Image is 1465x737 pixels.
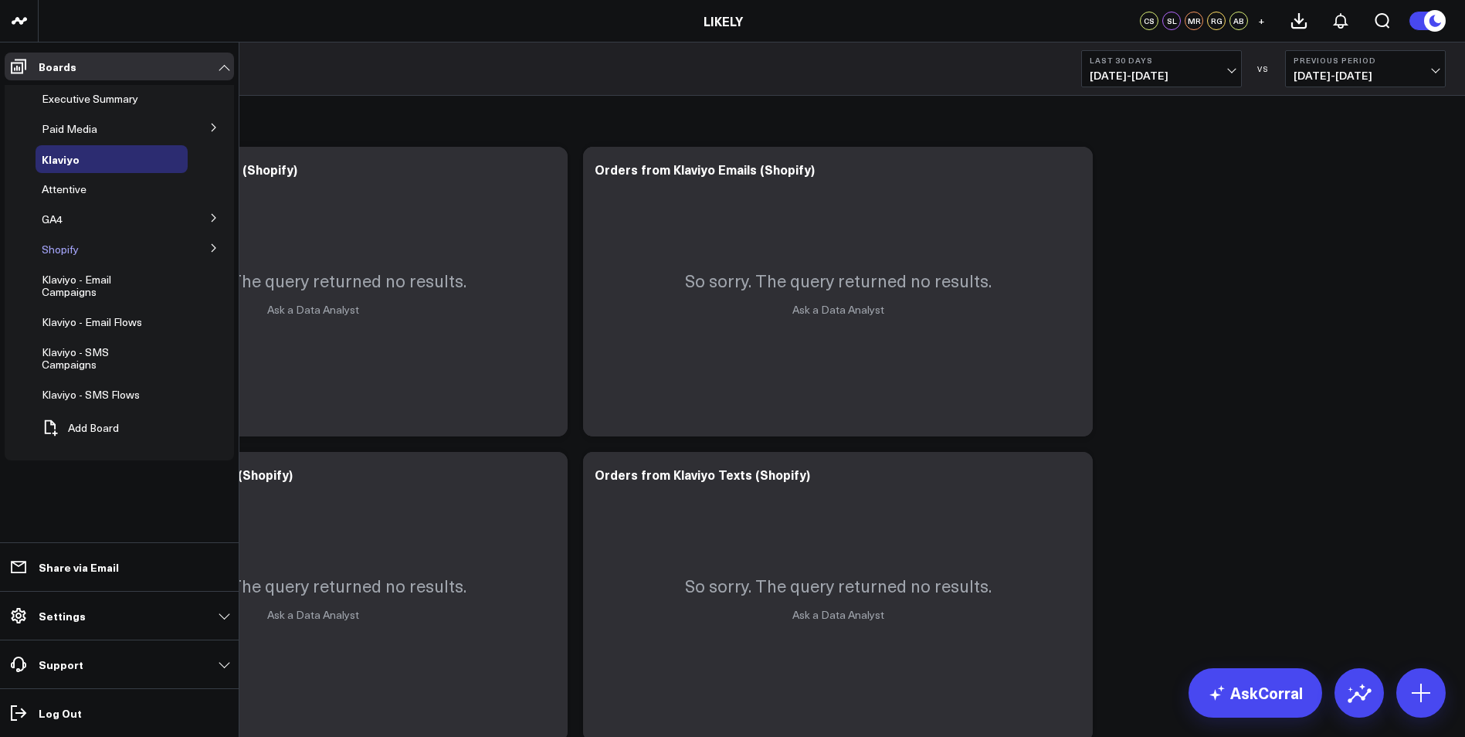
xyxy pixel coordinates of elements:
button: + [1252,12,1270,30]
p: So sorry. The query returned no results. [685,574,992,597]
a: Klaviyo [42,153,80,165]
a: Attentive [42,183,86,195]
button: Add Board [36,411,119,445]
span: Klaviyo - Email Flows [42,314,142,329]
div: SL [1162,12,1181,30]
a: GA4 [42,213,63,226]
a: Ask a Data Analyst [792,302,884,317]
span: Klaviyo - Email Campaigns [42,272,111,299]
p: Support [39,658,83,671]
a: Ask a Data Analyst [267,302,359,317]
p: So sorry. The query returned no results. [160,574,466,597]
a: Klaviyo - Email Flows [42,316,142,328]
a: Klaviyo - Email Campaigns [42,273,158,298]
button: Previous Period[DATE]-[DATE] [1285,50,1446,87]
span: GA4 [42,212,63,226]
span: [DATE] - [DATE] [1090,70,1233,82]
span: [DATE] - [DATE] [1294,70,1437,82]
span: Klaviyo - SMS Flows [42,387,140,402]
span: Attentive [42,182,86,196]
span: Executive Summary [42,91,138,106]
a: Klaviyo - SMS Flows [42,389,140,401]
a: Executive Summary [42,93,138,105]
a: Klaviyo - SMS Campaigns [42,346,158,371]
span: Shopify [42,242,79,256]
span: Klaviyo [42,151,80,167]
b: Previous Period [1294,56,1437,65]
p: So sorry. The query returned no results. [160,269,466,292]
p: Boards [39,60,76,73]
p: Log Out [39,707,82,719]
div: RG [1207,12,1226,30]
b: Last 30 Days [1090,56,1233,65]
a: Ask a Data Analyst [267,607,359,622]
p: Share via Email [39,561,119,573]
span: Klaviyo - SMS Campaigns [42,345,109,372]
a: LIKELY [704,12,743,29]
div: MR [1185,12,1203,30]
div: Orders from Klaviyo Texts (Shopify) [595,466,810,483]
div: AB [1229,12,1248,30]
a: Ask a Data Analyst [792,607,884,622]
button: Last 30 Days[DATE]-[DATE] [1081,50,1242,87]
p: Settings [39,610,86,622]
a: Shopify [42,243,79,256]
span: Paid Media [42,121,97,136]
div: CS [1140,12,1158,30]
div: VS [1250,64,1277,73]
p: So sorry. The query returned no results. [685,269,992,292]
a: AskCorral [1189,668,1322,718]
a: Paid Media [42,123,97,135]
a: Log Out [5,699,234,727]
span: + [1258,15,1265,26]
div: Orders from Klaviyo Emails (Shopify) [595,161,815,178]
